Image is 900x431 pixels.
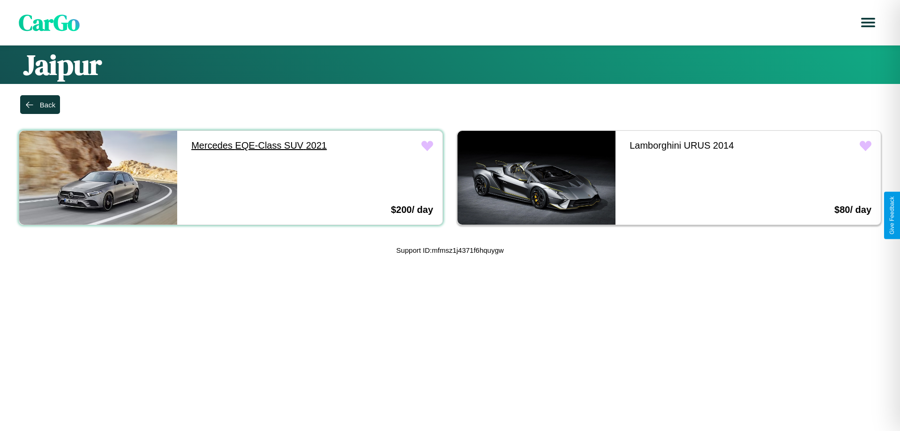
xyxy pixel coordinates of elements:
h3: $ 80 / day [834,204,871,215]
h3: $ 200 / day [391,204,433,215]
div: Back [40,101,55,109]
span: CarGo [19,7,80,38]
a: Lamborghini URUS 2014 [620,131,778,160]
button: Open menu [855,9,881,36]
h1: Jaipur [23,45,877,84]
a: Mercedes EQE-Class SUV 2021 [182,131,340,160]
button: Back [20,95,60,114]
p: Support ID: mfmsz1j4371f6hquygw [396,244,503,257]
div: Give Feedback [889,197,895,234]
